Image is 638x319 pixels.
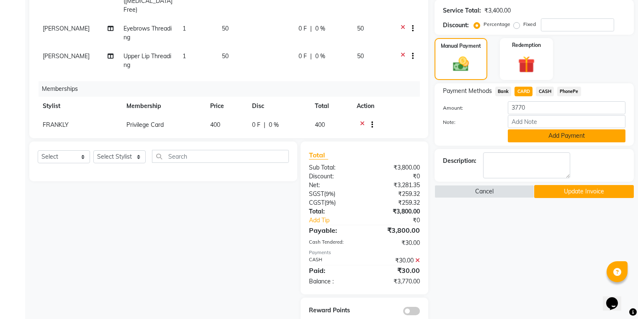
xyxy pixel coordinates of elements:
[121,97,205,116] th: Membership
[252,121,260,129] span: 0 F
[303,172,364,181] div: Discount:
[364,225,426,235] div: ₹3,800.00
[512,41,541,49] label: Redemption
[364,265,426,275] div: ₹30.00
[269,121,279,129] span: 0 %
[448,55,474,73] img: _cash.svg
[303,225,364,235] div: Payable:
[123,52,171,69] span: Upper Lip Threading
[38,97,121,116] th: Stylist
[303,190,364,198] div: ( )
[309,190,324,198] span: SGST
[183,25,186,32] span: 1
[364,207,426,216] div: ₹3,800.00
[43,121,69,129] span: FRANKLY
[222,25,229,32] span: 50
[603,286,630,311] iframe: chat widget
[484,21,510,28] label: Percentage
[303,306,364,315] div: Reward Points
[357,52,364,60] span: 50
[443,157,476,165] div: Description:
[39,81,426,97] div: Memberships
[441,42,481,50] label: Manual Payment
[298,52,307,61] span: 0 F
[357,25,364,32] span: 50
[123,25,172,41] span: Eyebrows Threading
[247,97,310,116] th: Disc
[310,24,312,33] span: |
[536,87,554,96] span: CASH
[364,256,426,265] div: ₹30.00
[43,25,90,32] span: [PERSON_NAME]
[508,115,625,128] input: Add Note
[309,199,324,206] span: CGST
[205,97,247,116] th: Price
[364,181,426,190] div: ₹3,281.35
[303,163,364,172] div: Sub Total:
[534,185,634,198] button: Update Invoice
[303,239,364,247] div: Cash Tendered:
[443,87,492,95] span: Payment Methods
[364,190,426,198] div: ₹259.32
[210,121,220,129] span: 400
[443,6,481,15] div: Service Total:
[183,52,186,60] span: 1
[303,277,364,286] div: Balance :
[364,198,426,207] div: ₹259.32
[508,101,625,114] input: Amount
[303,265,364,275] div: Paid:
[152,150,289,163] input: Search
[43,52,90,60] span: [PERSON_NAME]
[309,249,420,256] div: Payments
[437,104,502,112] label: Amount:
[443,21,469,30] div: Discount:
[315,52,325,61] span: 0 %
[352,97,420,116] th: Action
[309,151,328,159] span: Total
[523,21,536,28] label: Fixed
[298,24,307,33] span: 0 F
[364,277,426,286] div: ₹3,770.00
[364,239,426,247] div: ₹30.00
[303,181,364,190] div: Net:
[435,185,534,198] button: Cancel
[303,216,375,225] a: Add Tip
[495,87,512,96] span: Bank
[364,172,426,181] div: ₹0
[364,163,426,172] div: ₹3,800.00
[515,87,533,96] span: CARD
[126,121,164,129] span: Privilege Card
[310,52,312,61] span: |
[315,121,325,129] span: 400
[484,6,511,15] div: ₹3,400.00
[303,256,364,265] div: CASH
[310,97,352,116] th: Total
[513,54,540,75] img: _gift.svg
[222,52,229,60] span: 50
[508,129,625,142] button: Add Payment
[264,121,265,129] span: |
[375,216,426,225] div: ₹0
[303,198,364,207] div: ( )
[326,199,334,206] span: 9%
[303,207,364,216] div: Total:
[326,190,334,197] span: 9%
[437,118,502,126] label: Note:
[315,24,325,33] span: 0 %
[557,87,581,96] span: PhonePe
